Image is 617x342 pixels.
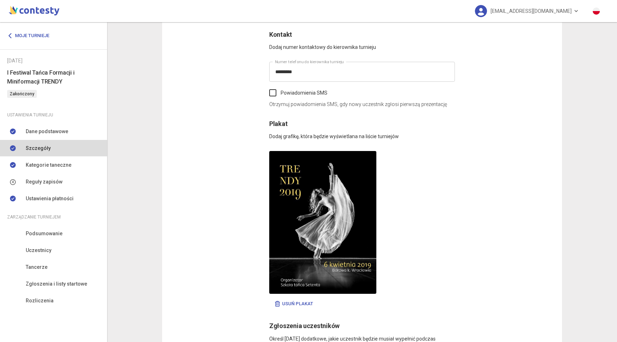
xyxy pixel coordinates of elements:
[269,89,327,97] label: Powiadomienia SMS
[26,195,74,202] span: Ustawienia płatności
[7,90,37,98] span: Zakończony
[10,179,16,185] img: number-4
[7,111,100,119] div: Ustawienia turnieju
[26,297,54,305] span: Rozliczenia
[26,161,71,169] span: Kategorie taneczne
[26,263,47,271] span: Tancerze
[269,120,287,127] span: Plakat
[269,31,292,38] span: Kontakt
[269,297,318,310] button: Usuń plakat
[26,246,51,254] span: Uczestnicy
[269,100,455,108] p: Otrzymuj powiadomienia SMS, gdy nowy uczestnik zgłosi pierwszą prezentację
[7,29,55,42] a: Moje turnieje
[269,151,376,294] img: trendy-2019.jpg
[26,178,62,186] span: Reguły zapisów
[26,280,87,288] span: Zgłoszenia i listy startowe
[7,213,61,221] span: Zarządzanie turniejem
[269,129,455,140] p: Dodaj grafikę, która będzie wyświetlana na liście turniejów
[491,4,572,19] span: [EMAIL_ADDRESS][DOMAIN_NAME]
[7,68,100,86] h6: I Festiwal Tańca Formacji i Miniformacji TRENDY
[26,127,68,135] span: Dane podstawowe
[269,40,455,51] p: Dodaj numer kontaktowy do kierownika turnieju
[269,322,340,330] span: Zgłoszenia uczestników
[7,57,100,65] div: [DATE]
[26,144,51,152] span: Szczegóły
[26,230,62,237] span: Podsumowanie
